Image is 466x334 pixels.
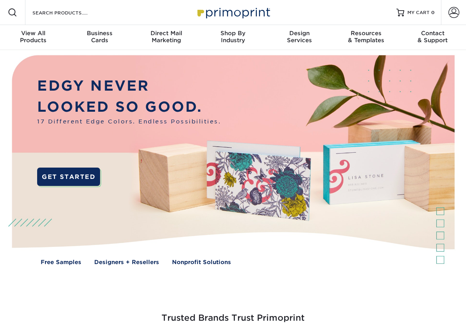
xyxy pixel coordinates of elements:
[407,9,430,16] span: MY CART
[37,117,221,125] span: 17 Different Edge Colors. Endless Possibilities.
[333,30,399,44] div: & Templates
[41,258,81,266] a: Free Samples
[333,30,399,37] span: Resources
[200,30,266,37] span: Shop By
[266,25,333,50] a: DesignServices
[37,75,221,96] p: EDGY NEVER
[37,96,221,118] p: LOOKED SO GOOD.
[133,25,200,50] a: Direct MailMarketing
[94,258,159,266] a: Designers + Resellers
[66,30,133,37] span: Business
[200,30,266,44] div: Industry
[266,30,333,44] div: Services
[6,294,460,332] h3: Trusted Brands Trust Primoprint
[333,25,399,50] a: Resources& Templates
[400,30,466,37] span: Contact
[66,30,133,44] div: Cards
[431,10,435,15] span: 0
[32,8,108,17] input: SEARCH PRODUCTS.....
[200,25,266,50] a: Shop ByIndustry
[172,258,231,266] a: Nonprofit Solutions
[400,30,466,44] div: & Support
[133,30,200,44] div: Marketing
[266,30,333,37] span: Design
[37,168,100,186] a: GET STARTED
[194,4,272,21] img: Primoprint
[133,30,200,37] span: Direct Mail
[400,25,466,50] a: Contact& Support
[66,25,133,50] a: BusinessCards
